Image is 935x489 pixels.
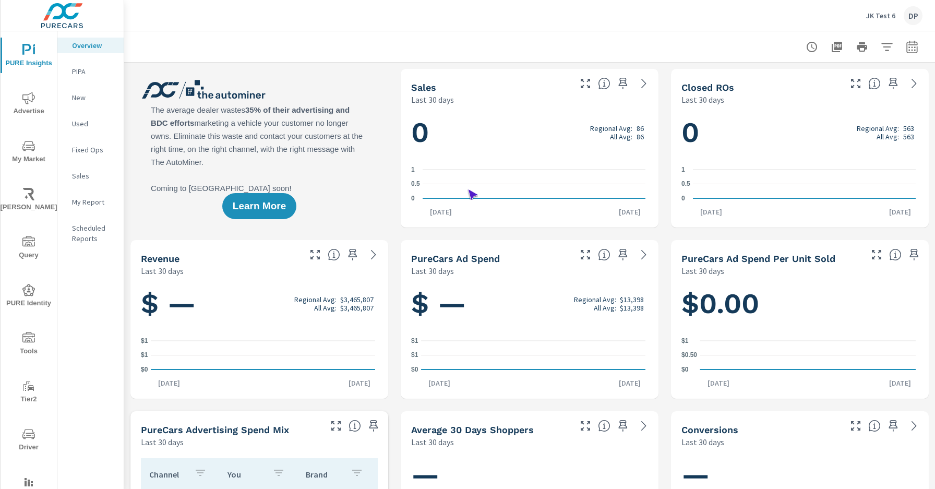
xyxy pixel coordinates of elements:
div: Fixed Ops [57,142,124,158]
span: Save this to your personalized report [615,75,631,92]
text: $0 [681,366,689,373]
text: 1 [681,166,685,173]
p: All Avg: [594,304,616,312]
a: See more details in report [636,246,652,263]
p: JK Test 6 [866,11,895,20]
h5: Sales [411,82,436,93]
button: Learn More [222,193,296,219]
div: PIPA [57,64,124,79]
h5: Closed ROs [681,82,734,93]
button: Apply Filters [877,37,897,57]
div: Scheduled Reports [57,220,124,246]
button: Make Fullscreen [868,246,885,263]
h1: $ — [141,286,378,321]
p: $13,398 [620,304,644,312]
p: Last 30 days [681,436,724,448]
text: $0.50 [681,352,697,359]
p: [DATE] [882,207,918,217]
span: Advertise [4,92,54,117]
button: Make Fullscreen [577,75,594,92]
h1: 0 [411,115,648,150]
a: See more details in report [906,75,922,92]
p: [DATE] [612,207,648,217]
p: Used [72,118,115,129]
span: Save this to your personalized report [615,246,631,263]
p: Last 30 days [681,93,724,106]
span: Number of vehicles sold by the dealership over the selected date range. [Source: This data is sou... [598,77,610,90]
p: [DATE] [421,378,458,388]
p: Last 30 days [681,265,724,277]
p: Regional Avg: [590,124,632,133]
text: 0 [411,195,415,202]
span: Driver [4,428,54,454]
p: All Avg: [314,304,337,312]
span: A rolling 30 day total of daily Shoppers on the dealership website, averaged over the selected da... [598,420,610,432]
div: Overview [57,38,124,53]
text: $1 [141,352,148,359]
span: Save this to your personalized report [365,418,382,434]
p: $3,465,807 [340,295,374,304]
button: Make Fullscreen [328,418,344,434]
p: 86 [637,124,644,133]
text: 0.5 [681,181,690,188]
text: $1 [411,337,418,344]
span: Save this to your personalized report [885,418,902,434]
span: PURE Insights [4,44,54,69]
p: [DATE] [693,207,729,217]
p: [DATE] [341,378,378,388]
button: Make Fullscreen [307,246,323,263]
p: 86 [637,133,644,141]
p: Last 30 days [411,93,454,106]
div: My Report [57,194,124,210]
p: Last 30 days [141,265,184,277]
span: This table looks at how you compare to the amount of budget you spend per channel as opposed to y... [349,420,361,432]
p: Scheduled Reports [72,223,115,244]
span: The number of dealer-specified goals completed by a visitor. [Source: This data is provided by th... [868,420,881,432]
span: Tier2 [4,380,54,405]
span: Average cost of advertising per each vehicle sold at the dealer over the selected date range. The... [889,248,902,261]
p: 563 [903,133,914,141]
button: Make Fullscreen [847,418,864,434]
text: 0 [681,195,685,202]
h1: 0 [681,115,918,150]
text: 0.5 [411,181,420,188]
button: Make Fullscreen [577,246,594,263]
div: DP [904,6,922,25]
p: New [72,92,115,103]
h5: Revenue [141,253,179,264]
a: See more details in report [636,418,652,434]
p: $13,398 [620,295,644,304]
span: Tools [4,332,54,357]
a: See more details in report [365,246,382,263]
div: Sales [57,168,124,184]
p: [DATE] [423,207,459,217]
a: See more details in report [906,418,922,434]
p: Fixed Ops [72,145,115,155]
span: Number of Repair Orders Closed by the selected dealership group over the selected time range. [So... [868,77,881,90]
h5: Conversions [681,424,738,435]
p: Channel [149,469,186,480]
h5: Average 30 Days Shoppers [411,424,534,435]
p: My Report [72,197,115,207]
p: Last 30 days [411,436,454,448]
p: You [227,469,264,480]
a: See more details in report [636,75,652,92]
h1: $ — [411,286,648,321]
span: PURE Identity [4,284,54,309]
span: [PERSON_NAME] [4,188,54,213]
p: Last 30 days [141,436,184,448]
p: 563 [903,124,914,133]
button: "Export Report to PDF" [826,37,847,57]
p: Regional Avg: [574,295,616,304]
button: Print Report [852,37,872,57]
span: Save this to your personalized report [885,75,902,92]
h5: PureCars Ad Spend Per Unit Sold [681,253,835,264]
span: Save this to your personalized report [344,246,361,263]
span: Save this to your personalized report [906,246,922,263]
span: Total cost of media for all PureCars channels for the selected dealership group over the selected... [598,248,610,261]
span: Total sales revenue over the selected date range. [Source: This data is sourced from the dealer’s... [328,248,340,261]
p: Regional Avg: [857,124,899,133]
span: Learn More [233,201,286,211]
span: My Market [4,140,54,165]
span: Save this to your personalized report [615,418,631,434]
